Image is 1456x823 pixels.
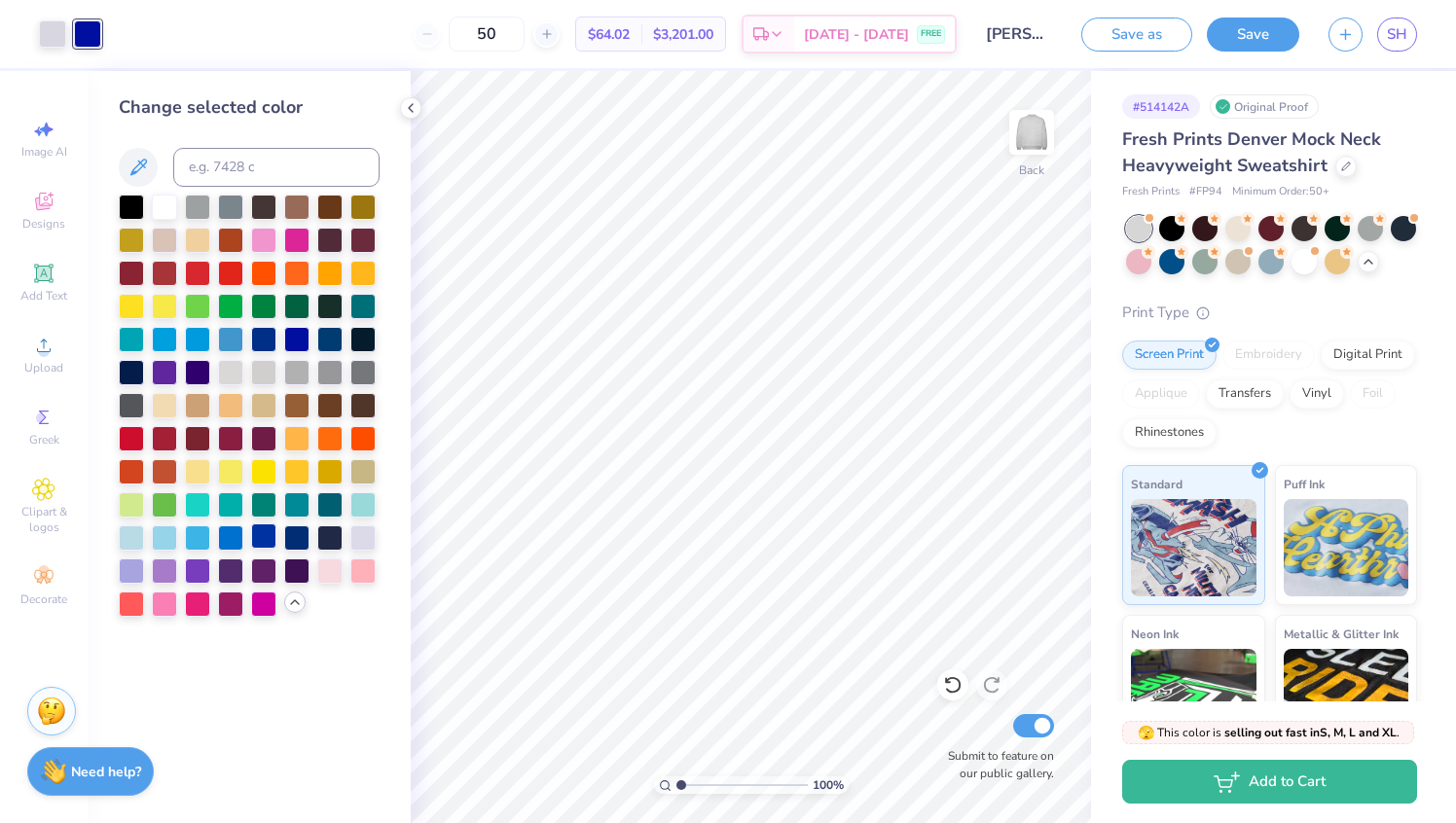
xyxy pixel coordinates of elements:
[1232,184,1329,200] span: Minimum Order: 50 +
[21,144,67,160] span: Image AI
[1122,418,1217,447] div: Rhinestones
[1224,725,1397,740] strong: selling out fast in S, M, L and XL
[1350,379,1396,409] div: Foil
[1081,18,1192,52] button: Save as
[1222,340,1315,370] div: Embroidery
[1122,127,1381,177] span: Fresh Prints Denver Mock Neck Heavyweight Sweatshirt
[653,24,713,45] span: $3,201.00
[1122,302,1417,324] div: Print Type
[10,504,78,535] span: Clipart & logos
[1122,94,1200,119] div: # 514142A
[1122,379,1200,409] div: Applique
[1210,94,1319,119] div: Original Proof
[1284,624,1399,644] span: Metallic & Glitter Ink
[1138,724,1154,742] span: 🫣
[173,148,380,187] input: e.g. 7428 c
[1377,18,1417,52] a: SH
[1131,624,1179,644] span: Neon Ink
[1284,649,1409,746] img: Metallic & Glitter Ink
[921,27,941,41] span: FREE
[813,776,844,794] span: 100 %
[29,432,59,447] span: Greek
[937,747,1054,782] label: Submit to feature on our public gallery.
[1019,161,1044,179] div: Back
[20,591,67,607] span: Decorate
[20,288,67,304] span: Add Text
[1284,499,1409,596] img: Puff Ink
[1290,379,1344,409] div: Vinyl
[22,216,65,232] span: Designs
[1387,23,1407,46] span: SH
[1131,474,1183,494] span: Standard
[71,763,141,781] strong: Need help?
[119,94,380,121] div: Change selected color
[1138,724,1400,741] span: This color is .
[1284,474,1325,494] span: Puff Ink
[804,24,909,45] span: [DATE] - [DATE]
[1131,649,1256,746] img: Neon Ink
[1122,340,1217,370] div: Screen Print
[971,15,1067,54] input: Untitled Design
[1131,499,1256,596] img: Standard
[1206,379,1284,409] div: Transfers
[1122,760,1417,804] button: Add to Cart
[449,17,525,52] input: – –
[1122,184,1180,200] span: Fresh Prints
[1207,18,1299,52] button: Save
[1321,340,1415,370] div: Digital Print
[24,360,63,376] span: Upload
[1012,113,1051,152] img: Back
[1189,184,1222,200] span: # FP94
[588,24,630,45] span: $64.02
